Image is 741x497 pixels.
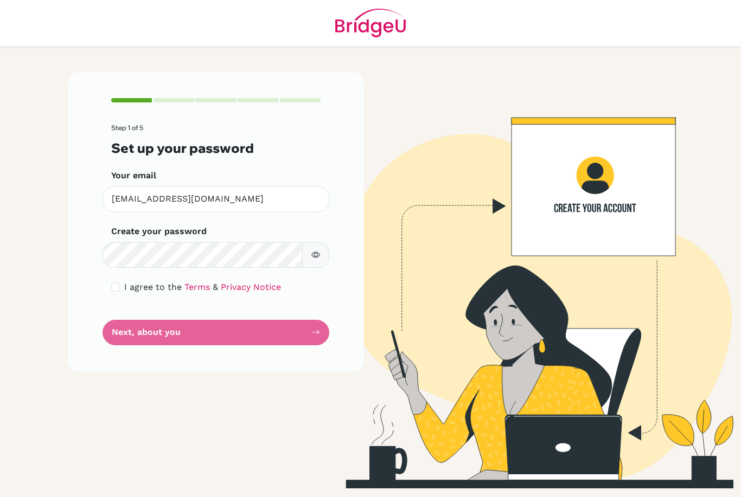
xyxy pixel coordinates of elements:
[124,282,182,292] span: I agree to the
[184,282,210,292] a: Terms
[111,169,156,182] label: Your email
[111,140,321,156] h3: Set up your password
[103,186,329,212] input: Insert your email*
[213,282,218,292] span: &
[111,124,143,132] span: Step 1 of 5
[111,225,207,238] label: Create your password
[221,282,281,292] a: Privacy Notice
